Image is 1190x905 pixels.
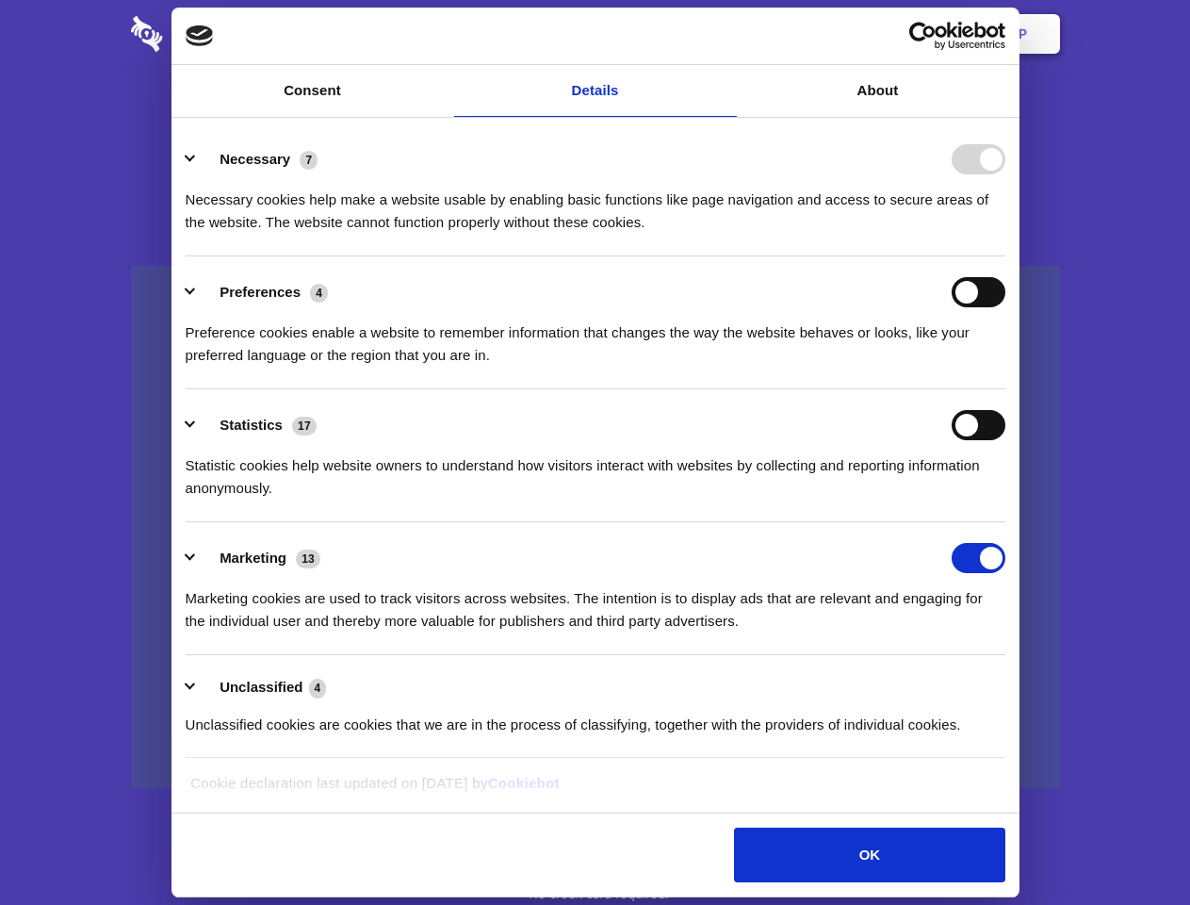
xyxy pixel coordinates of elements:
label: Preferences [220,284,301,300]
div: Necessary cookies help make a website usable by enabling basic functions like page navigation and... [186,174,1005,234]
span: 17 [292,417,317,436]
a: Consent [171,65,454,117]
iframe: Drift Widget Chat Controller [1096,811,1167,882]
span: 7 [300,151,318,170]
a: Wistia video thumbnail [131,266,1060,789]
label: Marketing [220,550,286,566]
div: Marketing cookies are used to track visitors across websites. The intention is to display ads tha... [186,573,1005,633]
a: About [737,65,1019,117]
button: OK [734,828,1004,882]
a: Details [454,65,737,117]
div: Statistic cookies help website owners to understand how visitors interact with websites by collec... [186,440,1005,500]
img: logo [186,25,214,46]
button: Marketing (13) [186,543,333,573]
label: Statistics [220,417,283,433]
a: Login [855,5,937,63]
div: Unclassified cookies are cookies that we are in the process of classifying, together with the pro... [186,699,1005,736]
button: Necessary (7) [186,144,330,174]
button: Statistics (17) [186,410,329,440]
a: Cookiebot [488,775,560,791]
button: Unclassified (4) [186,676,338,699]
label: Necessary [220,151,290,167]
h1: Eliminate Slack Data Loss. [131,85,1060,153]
img: logo-wordmark-white-trans-d4663122ce5f474addd5e946df7df03e33cb6a1c49d2221995e7729f52c070b2.svg [131,16,292,52]
div: Preference cookies enable a website to remember information that changes the way the website beha... [186,307,1005,367]
div: Cookie declaration last updated on [DATE] by [176,772,1014,809]
span: 13 [296,550,320,568]
span: 4 [309,679,327,698]
h4: Auto-redaction of sensitive data, encrypted data sharing and self-destructing private chats. Shar... [131,172,1060,234]
span: 4 [310,284,328,303]
a: Usercentrics Cookiebot - opens in a new window [840,22,1005,50]
button: Preferences (4) [186,277,340,307]
a: Contact [764,5,851,63]
a: Pricing [553,5,635,63]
